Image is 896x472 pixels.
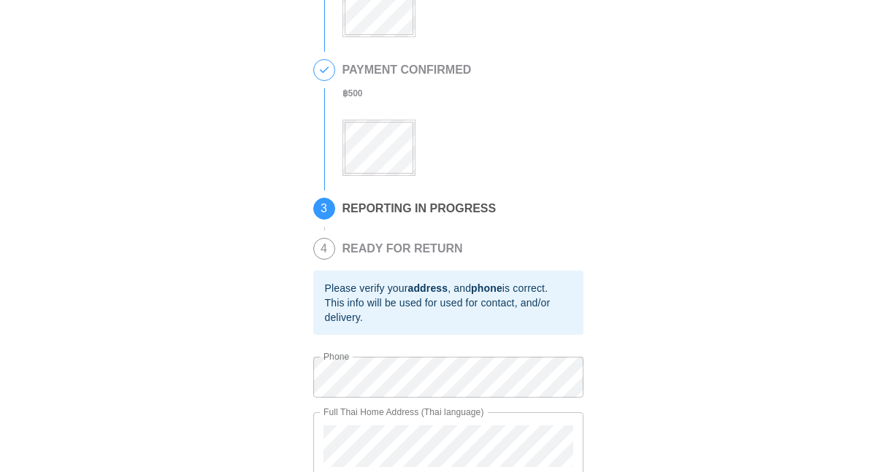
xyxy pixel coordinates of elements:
[314,239,334,259] span: 4
[471,282,502,294] b: phone
[325,295,572,325] div: This info will be used for used for contact, and/or delivery.
[342,63,472,77] h2: PAYMENT CONFIRMED
[342,202,497,215] h2: REPORTING IN PROGRESS
[314,198,334,219] span: 3
[342,88,363,98] b: ฿ 500
[407,282,448,294] b: address
[342,242,463,255] h2: READY FOR RETURN
[325,281,572,295] div: Please verify your , and is correct.
[314,60,334,80] span: 2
